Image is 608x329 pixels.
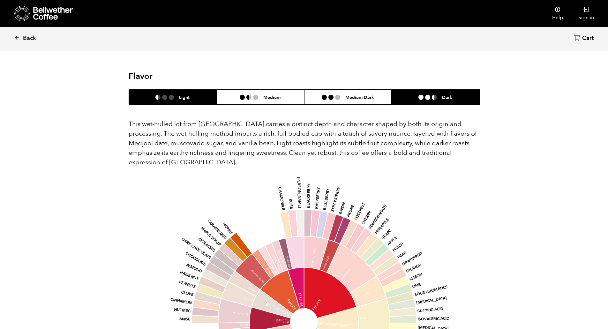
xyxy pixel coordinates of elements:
[129,71,246,81] h2: Flavor
[442,94,452,100] h6: Dark
[345,94,374,100] h6: Medium-Dark
[263,94,281,100] h6: Medium
[23,34,36,42] span: Back
[179,94,190,100] h6: Light
[574,34,595,43] a: Cart
[129,119,480,167] p: This wet-hulled lot from [GEOGRAPHIC_DATA] carries a distinct depth and character shaped by both ...
[582,34,594,42] span: Cart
